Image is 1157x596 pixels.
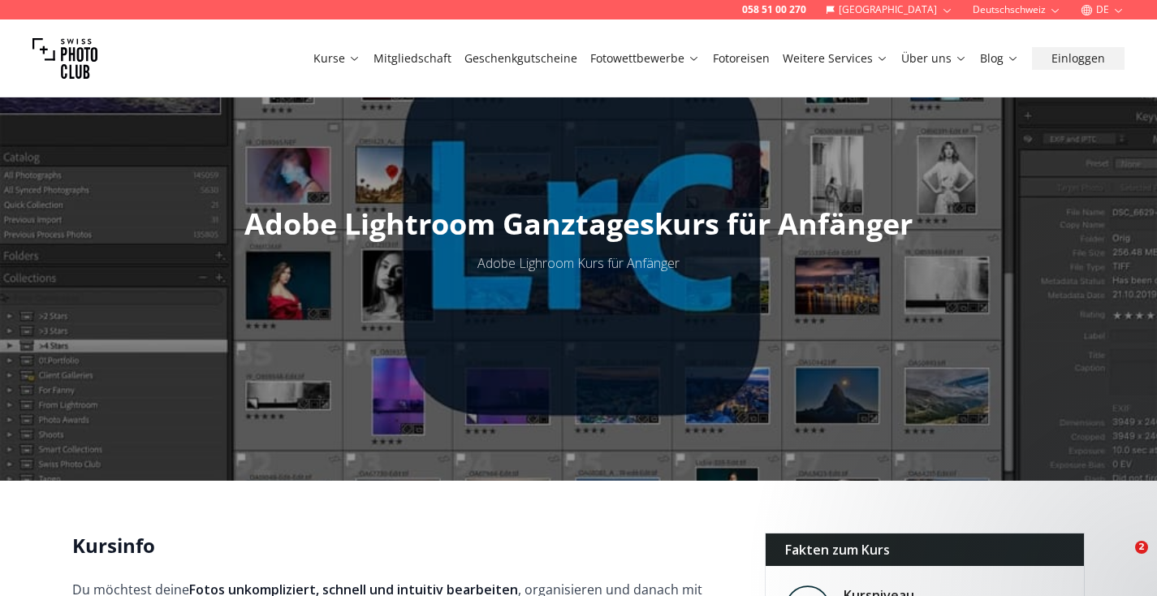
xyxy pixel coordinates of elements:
span: Adobe Lighroom Kurs für Anfänger [477,254,680,272]
button: Blog [974,47,1025,70]
span: 2 [1135,541,1148,554]
a: Geschenkgutscheine [464,50,577,67]
a: Weitere Services [783,50,888,67]
a: Über uns [901,50,967,67]
button: Fotoreisen [706,47,776,70]
button: Mitgliedschaft [367,47,458,70]
span: Adobe Lightroom Ganztageskurs für Anfänger [244,204,913,244]
button: Fotowettbewerbe [584,47,706,70]
button: Geschenkgutscheine [458,47,584,70]
button: Weitere Services [776,47,895,70]
button: Kurse [307,47,367,70]
a: Blog [980,50,1019,67]
a: 058 51 00 270 [742,3,806,16]
h2: Kursinfo [72,533,739,559]
a: Mitgliedschaft [373,50,451,67]
button: Einloggen [1032,47,1125,70]
a: Fotoreisen [713,50,770,67]
iframe: Intercom live chat [1102,541,1141,580]
div: Fakten zum Kurs [766,533,1085,566]
a: Kurse [313,50,360,67]
a: Fotowettbewerbe [590,50,700,67]
button: Über uns [895,47,974,70]
img: Swiss photo club [32,26,97,91]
